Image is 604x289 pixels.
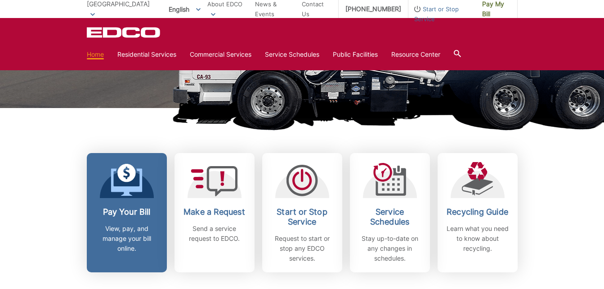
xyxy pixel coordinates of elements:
a: Pay Your Bill View, pay, and manage your bill online. [87,153,167,272]
h2: Pay Your Bill [94,207,160,217]
a: EDCD logo. Return to the homepage. [87,27,161,38]
p: Stay up-to-date on any changes in schedules. [357,234,423,263]
a: Resource Center [391,50,440,59]
p: Learn what you need to know about recycling. [444,224,511,253]
span: English [162,2,207,17]
a: Commercial Services [190,50,251,59]
a: Home [87,50,104,59]
h2: Start or Stop Service [269,207,336,227]
p: View, pay, and manage your bill online. [94,224,160,253]
p: Request to start or stop any EDCO services. [269,234,336,263]
a: Make a Request Send a service request to EDCO. [174,153,255,272]
a: Recycling Guide Learn what you need to know about recycling. [438,153,518,272]
h2: Recycling Guide [444,207,511,217]
p: Send a service request to EDCO. [181,224,248,244]
h2: Service Schedules [357,207,423,227]
a: Service Schedules Stay up-to-date on any changes in schedules. [350,153,430,272]
a: Service Schedules [265,50,319,59]
a: Public Facilities [333,50,378,59]
a: Residential Services [117,50,176,59]
h2: Make a Request [181,207,248,217]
